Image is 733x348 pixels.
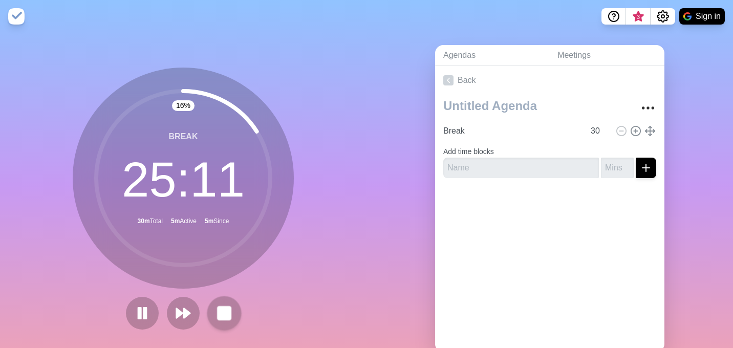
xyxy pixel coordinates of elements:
[683,12,692,20] img: google logo
[601,8,626,25] button: Help
[8,8,25,25] img: timeblocks logo
[587,121,611,141] input: Mins
[626,8,651,25] button: What’s new
[638,98,658,118] button: More
[439,121,585,141] input: Name
[435,45,549,66] a: Agendas
[601,158,634,178] input: Mins
[549,45,664,66] a: Meetings
[679,8,725,25] button: Sign in
[435,66,664,95] a: Back
[634,13,642,21] span: 3
[443,158,599,178] input: Name
[443,147,494,156] label: Add time blocks
[651,8,675,25] button: Settings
